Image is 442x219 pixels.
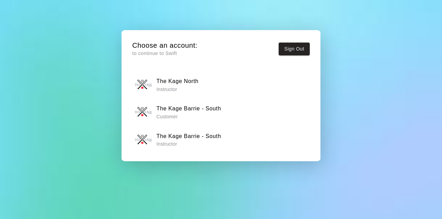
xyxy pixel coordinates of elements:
[156,86,199,93] p: Instructor
[156,140,221,147] p: Instructor
[156,132,221,141] h6: The Kage Barrie - South
[156,113,221,120] p: Customer
[132,50,198,57] p: to continue to Swift
[279,43,310,55] button: Sign Out
[156,104,221,113] h6: The Kage Barrie - South
[132,41,198,50] h5: Choose an account:
[156,77,199,86] h6: The Kage North
[132,101,310,123] button: The Kage Barrie - SouthThe Kage Barrie - South Customer
[132,129,310,150] button: The Kage Barrie - SouthThe Kage Barrie - South Instructor
[135,103,152,121] img: The Kage Barrie - South
[135,76,152,93] img: The Kage North
[135,131,152,148] img: The Kage Barrie - South
[132,74,310,95] button: The Kage NorthThe Kage North Instructor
